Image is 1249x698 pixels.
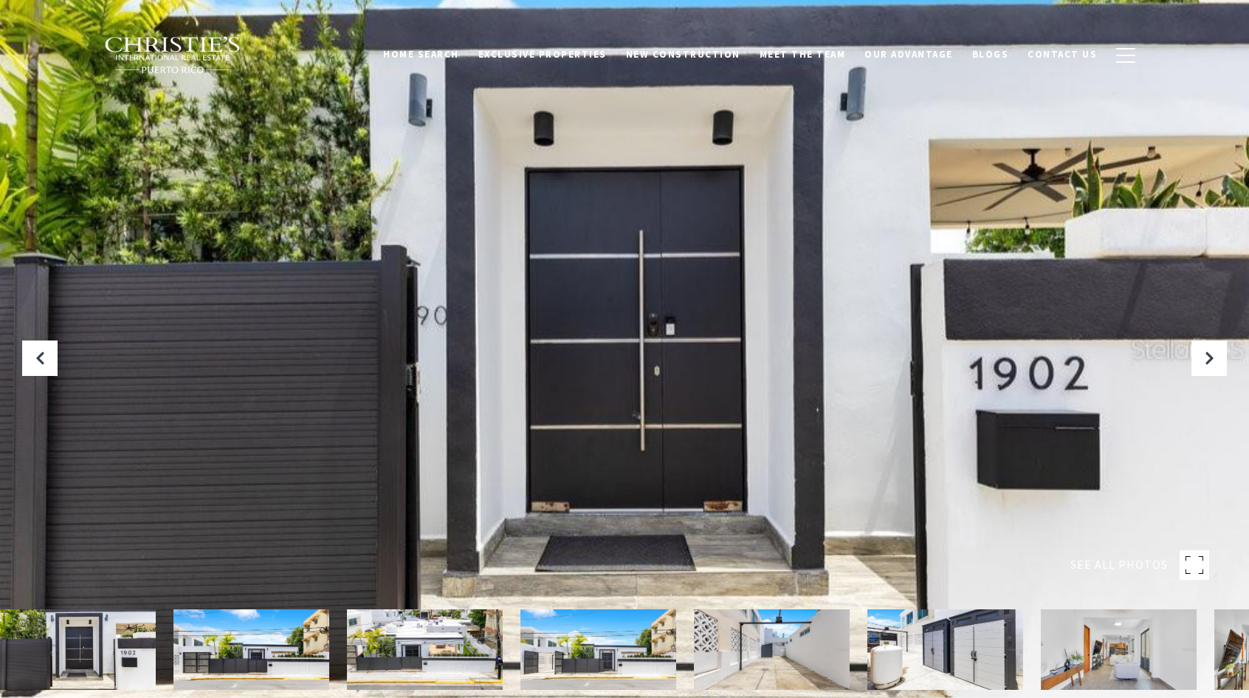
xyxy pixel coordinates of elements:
[1041,609,1197,690] img: 1902 CALLE CACIQUE
[374,41,469,69] a: Home Search
[963,41,1019,69] a: Blogs
[1070,555,1168,575] span: SEE ALL PHOTOS
[1028,48,1097,61] span: Contact Us
[104,36,241,75] img: Christie's International Real Estate black text logo
[347,609,503,690] img: 1902 CALLE CACIQUE
[694,609,850,690] img: 1902 CALLE CACIQUE
[520,609,676,690] img: 1902 CALLE CACIQUE
[478,48,607,61] span: Exclusive Properties
[469,41,616,69] a: Exclusive Properties
[855,41,963,69] a: Our Advantage
[750,41,856,69] a: Meet the Team
[616,41,750,69] a: New Construction
[972,48,1009,61] span: Blogs
[626,48,740,61] span: New Construction
[867,609,1023,690] img: 1902 CALLE CACIQUE
[864,48,953,61] span: Our Advantage
[173,609,329,690] img: 1902 CALLE CACIQUE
